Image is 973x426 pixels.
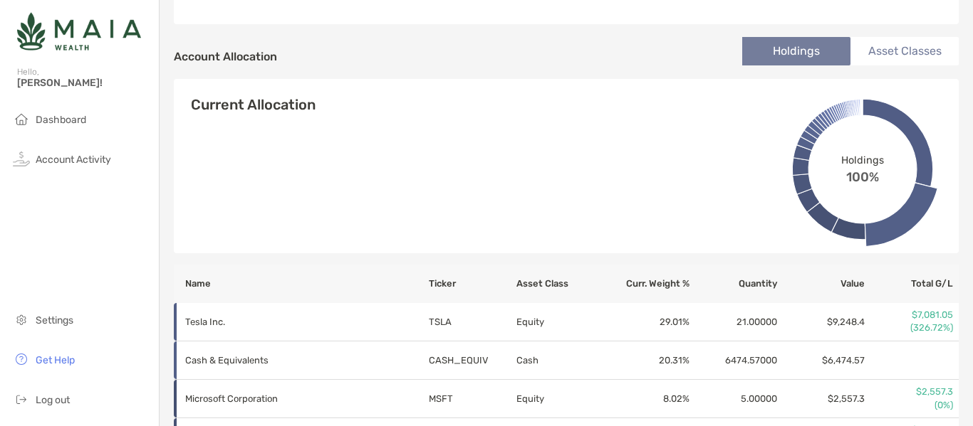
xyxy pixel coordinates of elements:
[185,351,385,369] p: Cash & Equivalents
[36,154,111,166] span: Account Activity
[850,37,959,65] li: Asset Classes
[841,154,883,166] span: Holdings
[866,309,953,321] p: $7,081.05
[13,110,30,127] img: household icon
[778,265,865,303] th: Value
[866,399,953,412] p: (0%)
[36,314,73,326] span: Settings
[778,303,865,341] td: $9,248.4
[428,303,516,341] td: TSLA
[516,303,603,341] td: Equity
[36,114,86,126] span: Dashboard
[690,303,778,341] td: 21.00000
[428,265,516,303] th: Ticker
[866,321,953,334] p: (326.72%)
[185,390,385,408] p: Microsoft Corporation
[17,77,150,89] span: [PERSON_NAME]!
[603,380,691,418] td: 8.02 %
[428,341,516,380] td: CASH_EQUIV
[516,265,603,303] th: Asset Class
[742,37,850,65] li: Holdings
[428,380,516,418] td: MSFT
[603,303,691,341] td: 29.01 %
[36,394,70,406] span: Log out
[778,380,865,418] td: $2,557.3
[778,341,865,380] td: $6,474.57
[865,265,959,303] th: Total G/L
[174,265,428,303] th: Name
[17,6,141,57] img: Zoe Logo
[185,313,385,331] p: Tesla Inc.
[690,380,778,418] td: 5.00000
[690,341,778,380] td: 6474.57000
[174,50,277,63] h4: Account Allocation
[13,390,30,408] img: logout icon
[516,341,603,380] td: Cash
[516,380,603,418] td: Equity
[690,265,778,303] th: Quantity
[191,96,316,113] h4: Current Allocation
[603,265,691,303] th: Curr. Weight %
[866,385,953,398] p: $2,557.3
[13,311,30,328] img: settings icon
[846,166,879,184] span: 100%
[13,150,30,167] img: activity icon
[603,341,691,380] td: 20.31 %
[13,351,30,368] img: get-help icon
[36,354,75,366] span: Get Help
